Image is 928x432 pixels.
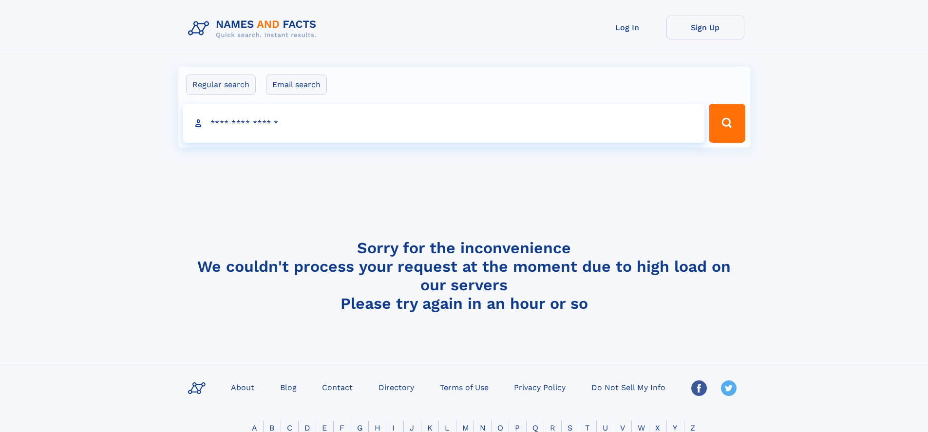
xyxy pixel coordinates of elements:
input: search input [183,104,705,143]
a: Directory [375,380,418,394]
a: Log In [588,16,666,39]
label: Regular search [186,75,256,95]
button: Search Button [709,104,745,143]
a: Blog [276,380,301,394]
h4: Sorry for the inconvenience We couldn't process your request at the moment due to high load on ou... [184,239,744,313]
a: Privacy Policy [510,380,569,394]
img: Logo Names and Facts [184,16,324,42]
img: Facebook [691,380,707,396]
a: Terms of Use [436,380,492,394]
a: Do Not Sell My Info [587,380,669,394]
img: Twitter [721,380,737,396]
a: About [227,380,258,394]
a: Sign Up [666,16,744,39]
label: Email search [266,75,327,95]
a: Contact [318,380,357,394]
